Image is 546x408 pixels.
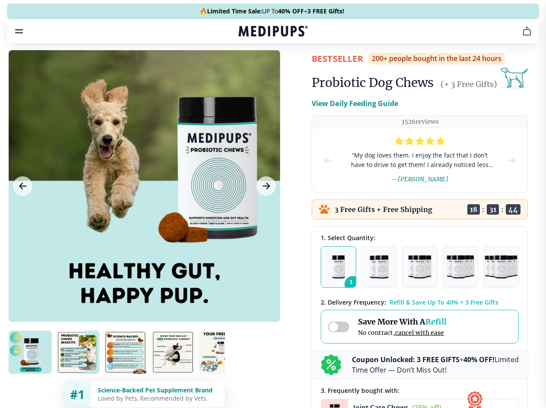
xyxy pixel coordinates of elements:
[321,246,356,288] button: 1
[312,75,434,90] h1: Probiotic Dog Chews
[390,298,498,306] span: Refill & Save Up To 40% + 3 Free Gifts
[395,329,444,337] span: cancel with ease
[200,7,344,16] span: 🔥 UP To +
[345,276,361,292] span: 1
[321,234,519,242] div: 1. Select Quantity:
[507,128,517,192] button: next-slide
[485,255,518,279] img: Pack of 5 - Natural Dog Supplements
[56,331,99,374] img: Probiotic Dog Chews | Natural Dog Supplements
[352,355,460,364] b: Coupon Unlocked: 3 FREE GIFTS
[368,53,505,64] div: 200+ people bought in the last 24 hours
[370,255,389,279] img: Pack of 2 - Natural Dog Supplements
[322,128,333,192] button: prev-slide
[467,204,480,215] span: 18
[447,255,474,279] img: Pack of 4 - Natural Dog Supplements
[501,205,504,214] span: :
[321,298,386,306] span: 2 . Delivery Frequency:
[312,53,363,64] span: BestSeller
[463,355,495,364] b: 40% OFF!
[239,25,308,39] a: Medipups
[9,331,52,374] img: Probiotic Dog Chews | Natural Dog Supplements
[98,386,218,394] div: Science-Backed Pet Supplement Brand
[13,177,32,196] button: Previous Image
[347,151,493,170] span: “ My dog loves them. I enjoy the fact that I don’t have to drive to get them! I already noticed l...
[482,205,485,214] span: :
[358,317,447,327] span: Save More With A
[517,21,537,42] button: cart
[14,26,24,36] button: burger-menu
[391,175,448,183] span: — [PERSON_NAME]
[256,177,276,196] button: Next Image
[358,329,447,337] span: No contract,
[98,394,218,402] div: Loved by Pets, Recommended by Vets.
[335,205,432,214] p: 3 Free Gifts + Free Shipping
[70,386,85,402] span: #1
[199,331,242,374] img: Probiotic Dog Chews | Natural Dog Supplements
[352,354,519,375] p: + Limited Time Offer — Don’t Miss Out!
[487,204,499,215] span: 31
[441,79,497,89] span: (+ 3 Free Gifts)
[151,331,195,374] img: Probiotic Dog Chews | Natural Dog Supplements
[506,204,520,215] span: 44
[321,386,399,395] span: 3 . Frequently bought with:
[401,118,439,126] p: 3526 reviews
[408,255,431,279] img: Pack of 3 - Natural Dog Supplements
[332,255,345,279] img: Pack of 1 - Natural Dog Supplements
[104,331,147,374] img: Probiotic Dog Chews | Natural Dog Supplements
[312,98,398,109] p: View Daily Feeding Guide
[425,317,447,327] span: Refill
